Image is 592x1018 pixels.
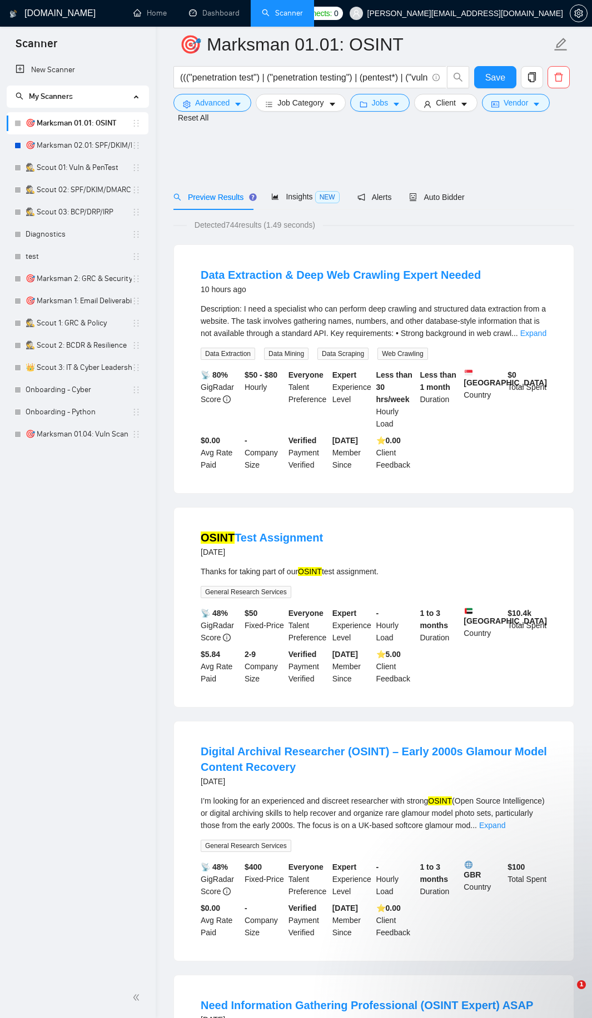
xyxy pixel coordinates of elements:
[286,902,330,939] div: Payment Verified
[198,434,242,471] div: Avg Rate Paid
[533,100,540,108] span: caret-down
[201,904,220,912] b: $0.00
[376,650,401,659] b: ⭐️ 5.00
[248,192,258,202] div: Tooltip anchor
[491,100,499,108] span: idcard
[554,980,581,1007] iframe: Intercom live chat
[7,223,148,245] li: Diagnostics
[330,369,374,430] div: Experience Level
[132,230,141,239] span: holder
[330,434,374,471] div: Member Since
[417,861,461,897] div: Duration
[242,648,286,685] div: Company Size
[201,745,547,773] a: Digital Archival Researcher (OSINT) – Early 2000s Glamour Model Content Recovery
[577,980,586,989] span: 1
[548,72,569,82] span: delete
[392,100,400,108] span: caret-down
[288,436,317,445] b: Verified
[7,401,148,423] li: Onboarding - Python
[7,201,148,223] li: 🕵️ Scout 03: BCP/DRP/IRP
[465,607,472,615] img: 🇦🇪
[132,408,141,417] span: holder
[332,370,357,379] b: Expert
[464,861,503,879] b: GBR
[520,329,546,338] a: Expand
[521,66,543,88] button: copy
[133,8,167,18] a: homeHome
[234,100,242,108] span: caret-down
[201,840,291,852] span: General Research Services
[288,650,317,659] b: Verified
[256,94,345,112] button: barsJob Categorycaret-down
[286,369,330,430] div: Talent Preference
[242,434,286,471] div: Company Size
[132,141,141,150] span: holder
[420,862,448,884] b: 1 to 3 months
[26,179,132,201] a: 🕵️ Scout 02: SPF/DKIM/DMARC
[7,312,148,334] li: 🕵️ Scout 1: GRC & Policy
[132,274,141,283] span: holder
[330,648,374,685] div: Member Since
[262,8,303,18] a: searchScanner
[376,609,379,618] b: -
[26,134,132,157] a: 🎯 Marksman 02.01: SPF/DKIM/DMARC
[332,650,358,659] b: [DATE]
[470,821,477,830] span: ...
[201,775,547,788] div: [DATE]
[198,902,242,939] div: Avg Rate Paid
[242,902,286,939] div: Company Size
[7,36,66,59] span: Scanner
[464,369,547,387] b: [GEOGRAPHIC_DATA]
[424,100,431,108] span: user
[332,436,358,445] b: [DATE]
[374,861,418,897] div: Hourly Load
[570,9,587,18] span: setting
[288,370,324,379] b: Everyone
[334,7,339,19] span: 0
[570,4,588,22] button: setting
[7,134,148,157] li: 🎯 Marksman 02.01: SPF/DKIM/DMARC
[7,245,148,268] li: test
[332,862,357,871] b: Expert
[332,609,357,618] b: Expert
[505,607,549,644] div: Total Spent
[330,902,374,939] div: Member Since
[277,97,324,109] span: Job Category
[26,312,132,334] a: 🕵️ Scout 1: GRC & Policy
[132,119,141,128] span: holder
[132,385,141,394] span: holder
[508,609,531,618] b: $ 10.4k
[548,66,570,88] button: delete
[201,862,228,871] b: 📡 48%
[521,72,543,82] span: copy
[317,348,369,360] span: Data Scraping
[201,531,323,544] a: OSINTTest Assignment
[465,861,472,869] img: 🌐
[132,341,141,350] span: holder
[417,607,461,644] div: Duration
[223,887,231,895] span: info-circle
[505,369,549,430] div: Total Spent
[245,609,257,618] b: $ 50
[414,94,477,112] button: userClientcaret-down
[201,303,547,339] div: Description: I need a specialist who can perform deep crawling and structured data extraction fro...
[201,348,255,360] span: Data Extraction
[201,795,547,831] div: I’m looking for an experienced and discreet researcher with strong (Open Source Intelligence) or ...
[132,992,143,1003] span: double-left
[245,904,247,912] b: -
[265,100,273,108] span: bars
[26,334,132,357] a: 🕵️ Scout 2: BCDR & Resilience
[242,607,286,644] div: Fixed-Price
[7,379,148,401] li: Onboarding - Cyber
[26,290,132,312] a: 🎯 Marksman 1: Email Deliverability
[198,369,242,430] div: GigRadar Score
[447,66,469,88] button: search
[132,430,141,439] span: holder
[26,201,132,223] a: 🕵️ Scout 03: BCP/DRP/IRP
[201,370,228,379] b: 📡 80%
[374,648,418,685] div: Client Feedback
[132,208,141,217] span: holder
[420,370,456,392] b: Less than 1 month
[16,59,140,81] a: New Scanner
[26,423,132,445] a: 🎯 Marksman 01.04: Vuln Scan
